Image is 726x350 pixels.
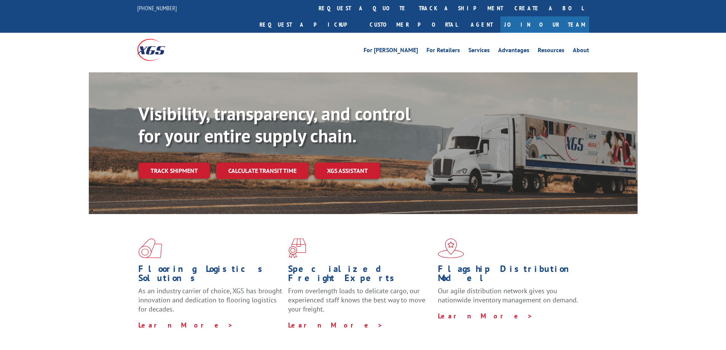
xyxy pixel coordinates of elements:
a: Services [468,47,490,56]
h1: Flooring Logistics Solutions [138,264,282,286]
a: For [PERSON_NAME] [364,47,418,56]
a: Agent [463,16,500,33]
a: Resources [538,47,564,56]
a: [PHONE_NUMBER] [137,4,177,12]
img: xgs-icon-total-supply-chain-intelligence-red [138,238,162,258]
a: Advantages [498,47,529,56]
b: Visibility, transparency, and control for your entire supply chain. [138,102,410,147]
a: Learn More > [288,321,383,329]
img: xgs-icon-flagship-distribution-model-red [438,238,464,258]
span: As an industry carrier of choice, XGS has brought innovation and dedication to flooring logistics... [138,286,282,313]
a: XGS ASSISTANT [315,163,380,179]
a: Track shipment [138,163,210,179]
a: About [573,47,589,56]
a: Request a pickup [254,16,364,33]
span: Our agile distribution network gives you nationwide inventory management on demand. [438,286,578,304]
a: For Retailers [426,47,460,56]
h1: Flagship Distribution Model [438,264,582,286]
a: Calculate transit time [216,163,309,179]
a: Join Our Team [500,16,589,33]
a: Learn More > [138,321,233,329]
p: From overlength loads to delicate cargo, our experienced staff knows the best way to move your fr... [288,286,432,320]
h1: Specialized Freight Experts [288,264,432,286]
a: Learn More > [438,312,533,320]
img: xgs-icon-focused-on-flooring-red [288,238,306,258]
a: Customer Portal [364,16,463,33]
